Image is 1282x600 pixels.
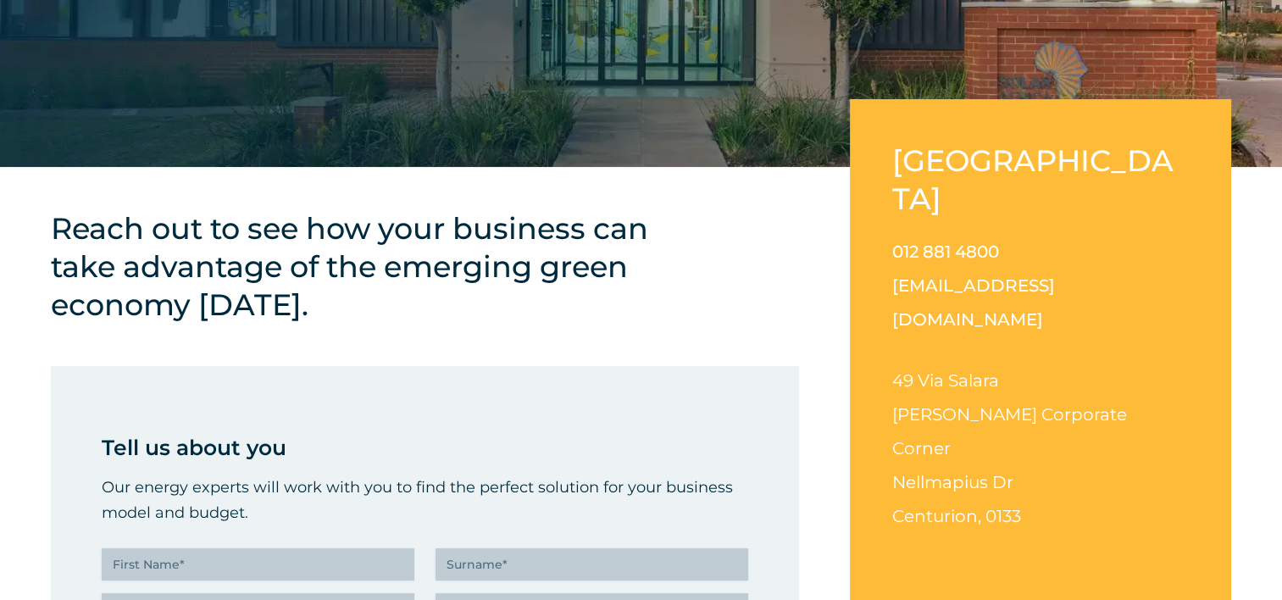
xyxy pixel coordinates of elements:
span: Centurion, 0133 [892,506,1021,526]
p: Tell us about you [102,431,748,464]
input: Surname* [436,548,748,581]
a: [EMAIL_ADDRESS][DOMAIN_NAME] [892,275,1055,330]
a: 012 881 4800 [892,242,999,262]
h4: Reach out to see how your business can take advantage of the emerging green economy [DATE]. [51,209,686,324]
p: Our energy experts will work with you to find the perfect solution for your business model and bu... [102,475,748,525]
input: First Name* [102,548,414,581]
span: [PERSON_NAME] Corporate Corner [892,404,1127,458]
h2: [GEOGRAPHIC_DATA] [892,142,1189,218]
span: 49 Via Salara [892,370,999,391]
span: Nellmapius Dr [892,472,1013,492]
